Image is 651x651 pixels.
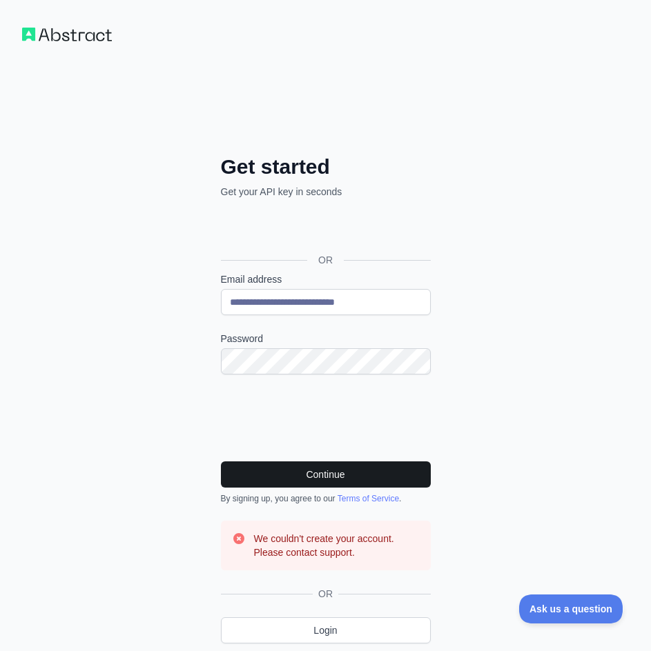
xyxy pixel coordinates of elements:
[221,185,431,199] p: Get your API key in seconds
[22,28,112,41] img: Workflow
[221,154,431,179] h2: Get started
[313,587,338,601] span: OR
[338,494,399,503] a: Terms of Service
[519,594,623,623] iframe: Toggle Customer Support
[221,617,431,643] a: Login
[221,272,431,286] label: Email address
[221,493,431,504] div: By signing up, you agree to our .
[221,461,431,488] button: Continue
[221,332,431,345] label: Password
[307,253,344,267] span: OR
[254,532,420,559] h3: We couldn't create your account. Please contact support.
[214,214,435,244] iframe: Sign in with Google Button
[221,391,431,445] iframe: reCAPTCHA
